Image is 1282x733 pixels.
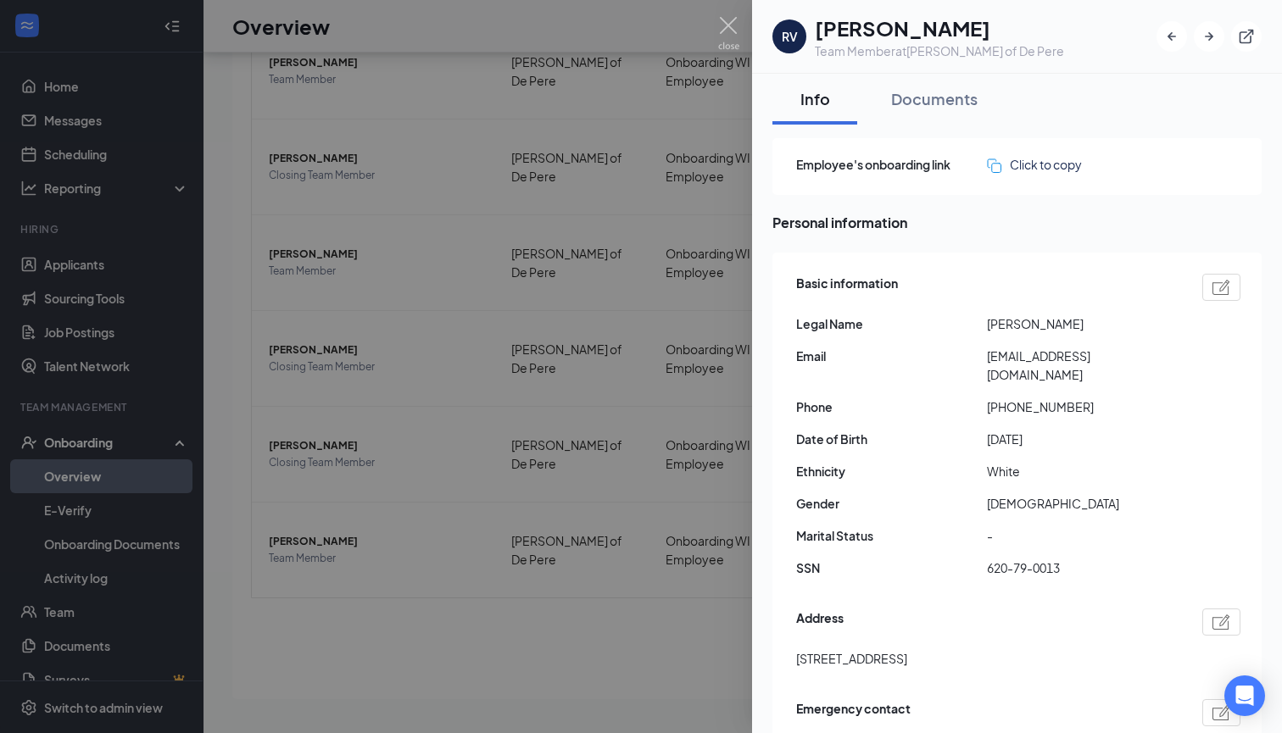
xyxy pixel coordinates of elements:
span: [DATE] [987,430,1178,448]
span: White [987,462,1178,480]
span: Employee's onboarding link [796,155,987,174]
div: Info [789,88,840,109]
div: Team Member at [PERSON_NAME] of De Pere [815,42,1064,59]
div: Documents [891,88,978,109]
span: [DEMOGRAPHIC_DATA] [987,494,1178,513]
div: RV [782,28,798,45]
span: [STREET_ADDRESS] [796,649,907,668]
svg: ArrowLeftNew [1163,28,1180,45]
span: Date of Birth [796,430,987,448]
div: Open Intercom Messenger [1224,675,1265,716]
h1: [PERSON_NAME] [815,14,1064,42]
span: Ethnicity [796,462,987,480]
span: [PHONE_NUMBER] [987,397,1178,416]
svg: ArrowRight [1201,28,1218,45]
span: Gender [796,494,987,513]
span: Personal information [772,212,1262,233]
button: Click to copy [987,155,1082,174]
span: Marital Status [796,526,987,545]
span: Basic information [796,274,898,301]
span: [EMAIL_ADDRESS][DOMAIN_NAME] [987,347,1178,384]
span: Phone [796,397,987,416]
span: - [987,526,1178,545]
span: Emergency contact [796,699,911,726]
span: SSN [796,558,987,577]
svg: ExternalLink [1238,28,1255,45]
img: click-to-copy.71757273a98fde459dfc.svg [987,158,1001,173]
span: [PERSON_NAME] [987,314,1178,333]
span: 620-79-0013 [987,558,1178,577]
button: ExternalLink [1231,21,1262,52]
button: ArrowLeftNew [1157,21,1187,52]
span: Address [796,608,844,636]
span: Email [796,347,987,365]
button: ArrowRight [1194,21,1224,52]
span: Legal Name [796,314,987,333]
